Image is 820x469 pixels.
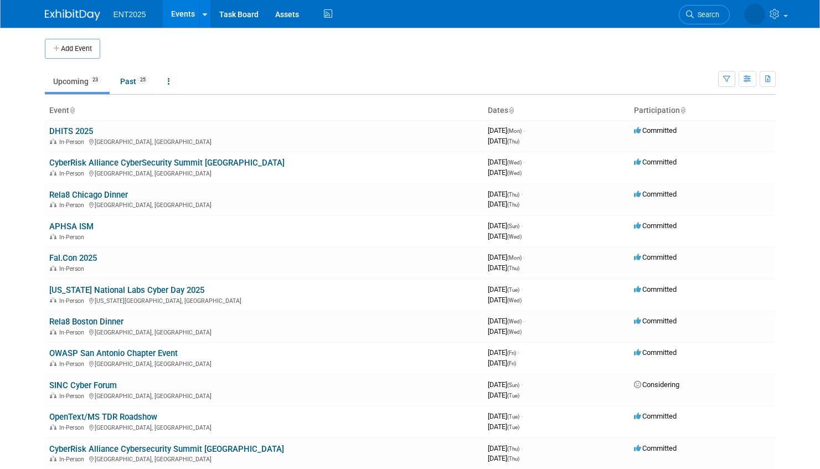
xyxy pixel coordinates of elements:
div: [GEOGRAPHIC_DATA], [GEOGRAPHIC_DATA] [49,454,479,463]
img: In-Person Event [50,393,56,398]
img: In-Person Event [50,424,56,430]
button: Add Event [45,39,100,59]
span: (Wed) [507,170,522,176]
span: [DATE] [488,317,525,325]
span: - [523,126,525,135]
a: DHITS 2025 [49,126,93,136]
span: (Fri) [507,360,516,367]
span: (Wed) [507,318,522,324]
img: In-Person Event [50,360,56,366]
span: [DATE] [488,422,519,431]
span: [DATE] [488,380,523,389]
span: (Mon) [507,255,522,261]
img: In-Person Event [50,170,56,176]
span: (Wed) [507,329,522,335]
span: (Sun) [507,382,519,388]
a: [US_STATE] National Labs Cyber Day 2025 [49,285,204,295]
span: In-Person [59,265,87,272]
span: In-Person [59,202,87,209]
span: Committed [634,285,677,293]
a: APHSA ISM [49,221,94,231]
img: In-Person Event [50,456,56,461]
a: Sort by Start Date [508,106,514,115]
a: Upcoming23 [45,71,110,92]
span: [DATE] [488,253,525,261]
span: Committed [634,348,677,357]
span: [DATE] [488,126,525,135]
a: Rela8 Boston Dinner [49,317,123,327]
span: Committed [634,126,677,135]
span: Committed [634,158,677,166]
div: [GEOGRAPHIC_DATA], [GEOGRAPHIC_DATA] [49,327,479,336]
a: CyberRisk Alliance Cybersecurity Summit [GEOGRAPHIC_DATA] [49,444,284,454]
span: (Wed) [507,159,522,166]
span: - [523,158,525,166]
span: [DATE] [488,137,519,145]
span: (Fri) [507,350,516,356]
span: (Thu) [507,138,519,145]
span: (Tue) [507,414,519,420]
span: [DATE] [488,444,523,452]
span: [DATE] [488,296,522,304]
span: - [521,190,523,198]
span: (Sun) [507,223,519,229]
a: Fal.Con 2025 [49,253,97,263]
span: - [518,348,519,357]
span: (Tue) [507,393,519,399]
img: In-Person Event [50,329,56,334]
span: In-Person [59,424,87,431]
span: In-Person [59,329,87,336]
span: - [521,221,523,230]
span: (Thu) [507,192,519,198]
img: In-Person Event [50,297,56,303]
img: In-Person Event [50,265,56,271]
th: Participation [630,101,776,120]
span: Committed [634,221,677,230]
span: In-Person [59,170,87,177]
span: (Thu) [507,456,519,462]
span: [DATE] [488,158,525,166]
div: [GEOGRAPHIC_DATA], [GEOGRAPHIC_DATA] [49,200,479,209]
span: (Thu) [507,265,519,271]
th: Dates [483,101,630,120]
span: Search [694,11,719,19]
a: Rela8 Chicago Dinner [49,190,128,200]
span: Committed [634,190,677,198]
span: [DATE] [488,168,522,177]
span: Committed [634,412,677,420]
span: - [521,285,523,293]
span: - [523,317,525,325]
div: [GEOGRAPHIC_DATA], [GEOGRAPHIC_DATA] [49,422,479,431]
span: Committed [634,444,677,452]
span: In-Person [59,138,87,146]
span: - [521,412,523,420]
img: Rose Bodin [744,4,765,25]
span: - [523,253,525,261]
div: [GEOGRAPHIC_DATA], [GEOGRAPHIC_DATA] [49,359,479,368]
span: [DATE] [488,221,523,230]
span: (Tue) [507,424,519,430]
span: In-Person [59,234,87,241]
div: [GEOGRAPHIC_DATA], [GEOGRAPHIC_DATA] [49,168,479,177]
span: In-Person [59,393,87,400]
span: [DATE] [488,359,516,367]
span: In-Person [59,297,87,305]
span: (Thu) [507,446,519,452]
a: Past25 [112,71,157,92]
img: In-Person Event [50,234,56,239]
img: In-Person Event [50,202,56,207]
div: [GEOGRAPHIC_DATA], [GEOGRAPHIC_DATA] [49,137,479,146]
div: [GEOGRAPHIC_DATA], [GEOGRAPHIC_DATA] [49,391,479,400]
span: 25 [137,76,149,84]
a: Sort by Participation Type [680,106,685,115]
span: ENT2025 [114,10,146,19]
img: ExhibitDay [45,9,100,20]
span: (Thu) [507,202,519,208]
span: (Wed) [507,234,522,240]
span: [DATE] [488,285,523,293]
span: (Mon) [507,128,522,134]
span: - [521,380,523,389]
span: Committed [634,253,677,261]
span: [DATE] [488,391,519,399]
span: [DATE] [488,412,523,420]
